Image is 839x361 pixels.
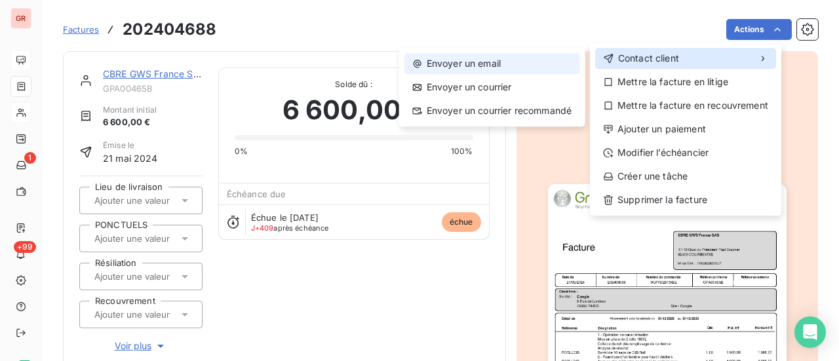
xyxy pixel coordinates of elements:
[404,77,580,98] div: Envoyer un courrier
[590,43,781,216] div: Actions
[595,166,776,187] div: Créer une tâche
[618,52,679,65] span: Contact client
[404,100,580,121] div: Envoyer un courrier recommandé
[595,71,776,92] div: Mettre la facture en litige
[595,189,776,210] div: Supprimer la facture
[595,142,776,163] div: Modifier l’échéancier
[595,95,776,116] div: Mettre la facture en recouvrement
[595,119,776,140] div: Ajouter un paiement
[404,53,580,74] div: Envoyer un email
